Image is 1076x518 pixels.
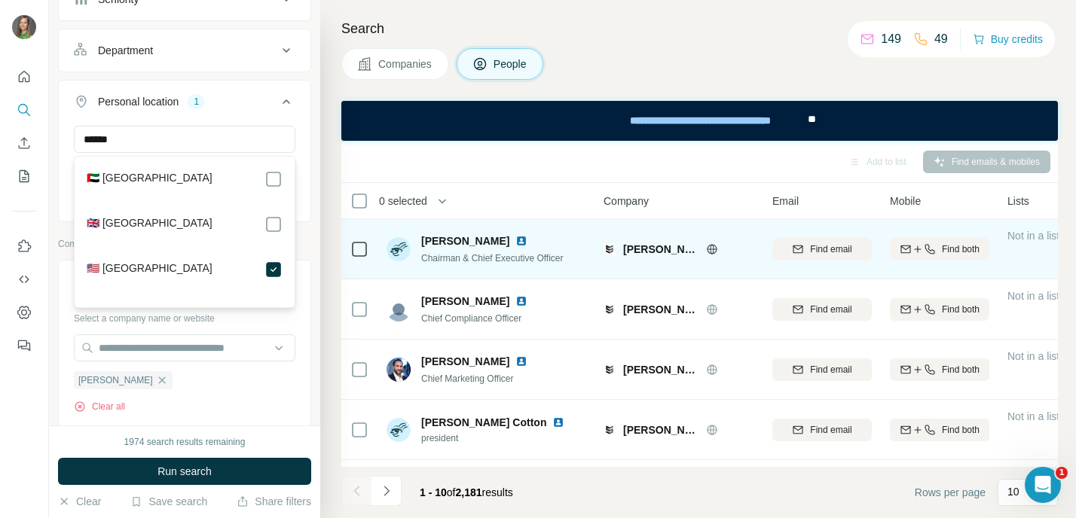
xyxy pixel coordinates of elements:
[515,295,527,307] img: LinkedIn logo
[371,476,402,506] button: Navigate to next page
[341,101,1058,141] iframe: Banner
[1056,467,1068,479] span: 1
[74,400,125,413] button: Clear all
[421,253,564,264] span: Chairman & Chief Executive Officer
[12,332,36,359] button: Feedback
[87,261,212,279] label: 🇺🇸 [GEOGRAPHIC_DATA]
[78,373,153,387] span: [PERSON_NAME]
[942,242,980,256] span: Find both
[124,435,246,449] div: 1974 search results remaining
[12,96,36,123] button: Search
[59,32,310,69] button: Department
[890,193,921,209] span: Mobile
[237,494,311,509] button: Share filters
[942,303,980,316] span: Find both
[515,235,527,247] img: LinkedIn logo
[387,358,411,382] img: Avatar
[604,364,616,376] img: Logo of Sikich
[12,63,36,90] button: Quick start
[74,306,295,325] div: Select a company name or website
[387,418,411,442] img: Avatar
[12,233,36,260] button: Use Surfe on LinkedIn
[973,29,1043,50] button: Buy credits
[604,193,649,209] span: Company
[623,362,698,377] span: [PERSON_NAME]
[1007,410,1059,422] span: Not in a list
[604,424,616,436] img: Logo of Sikich
[810,303,851,316] span: Find email
[420,486,513,498] span: results
[130,494,207,509] button: Save search
[890,238,989,261] button: Find both
[890,298,989,321] button: Find both
[421,313,521,324] span: Chief Compliance Officer
[772,298,872,321] button: Find email
[421,354,509,369] span: [PERSON_NAME]
[447,486,456,498] span: of
[421,373,514,384] span: Chief Marketing Officer
[58,494,101,509] button: Clear
[515,355,527,367] img: LinkedIn logo
[772,238,872,261] button: Find email
[420,486,447,498] span: 1 - 10
[421,431,570,445] span: president
[1007,350,1059,362] span: Not in a list
[604,243,616,255] img: Logo of Sikich
[157,464,212,479] span: Run search
[810,242,851,256] span: Find email
[881,30,901,48] p: 149
[772,193,799,209] span: Email
[387,237,411,261] img: Avatar
[59,264,310,306] button: Company1
[87,215,212,233] label: 🇬🇧 [GEOGRAPHIC_DATA]
[12,299,36,326] button: Dashboard
[1025,467,1061,503] iframe: Intercom live chat
[379,193,427,209] span: 0 selected
[1007,230,1059,242] span: Not in a list
[12,266,36,293] button: Use Surfe API
[942,363,980,376] span: Find both
[810,423,851,437] span: Find email
[494,56,528,72] span: People
[890,358,989,381] button: Find both
[890,419,989,441] button: Find both
[456,486,482,498] span: 2,181
[1007,290,1059,302] span: Not in a list
[188,95,205,108] div: 1
[772,419,872,441] button: Find email
[341,18,1058,39] h4: Search
[58,237,311,251] p: Company information
[810,363,851,376] span: Find email
[604,303,616,315] img: Logo of Sikich
[421,415,546,430] span: [PERSON_NAME] Cotton
[98,94,179,109] div: Personal location
[58,458,311,485] button: Run search
[772,358,872,381] button: Find email
[98,43,153,58] div: Department
[12,163,36,190] button: My lists
[421,233,509,248] span: [PERSON_NAME]
[942,423,980,437] span: Find both
[915,485,986,500] span: Rows per page
[934,30,948,48] p: 49
[623,302,698,317] span: [PERSON_NAME]
[552,416,564,428] img: LinkedIn logo
[12,129,36,157] button: Enrich CSV
[623,422,698,437] span: [PERSON_NAME]
[87,170,212,188] label: 🇦🇪 [GEOGRAPHIC_DATA]
[1007,484,1019,499] p: 10
[12,15,36,39] img: Avatar
[59,84,310,126] button: Personal location1
[623,242,698,257] span: [PERSON_NAME]
[421,294,509,309] span: [PERSON_NAME]
[378,56,433,72] span: Companies
[1007,193,1029,209] span: Lists
[387,297,411,321] img: Avatar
